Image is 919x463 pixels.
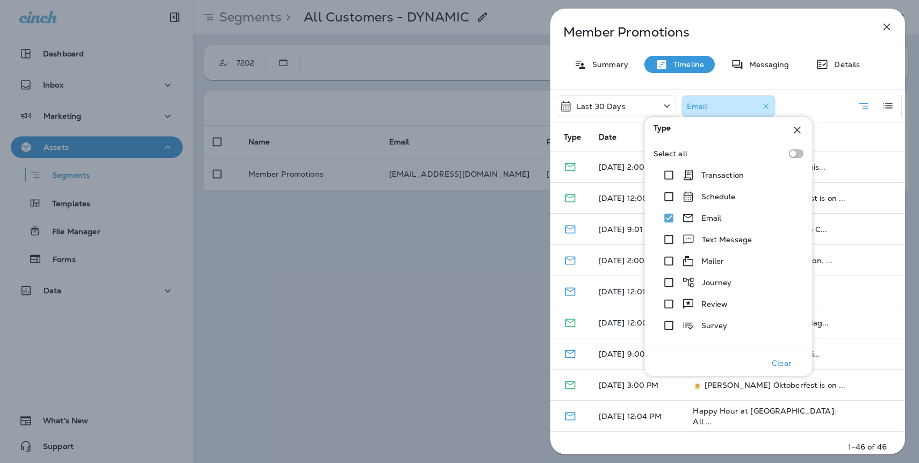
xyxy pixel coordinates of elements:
[853,95,874,117] button: Summary View
[564,379,577,389] span: Email - Opened
[701,321,728,330] p: Survey
[564,317,577,327] span: Email - Opened
[654,124,671,136] span: Type
[599,194,676,202] p: [DATE] 12:00 AM
[564,348,577,358] span: Email - Delivered
[599,319,676,327] p: [DATE] 12:00 PM
[564,286,577,295] span: Email - Delivered
[564,161,577,171] span: Email - Opened
[687,102,707,111] p: Email
[693,380,845,390] span: 🍺 [PERSON_NAME] Oktoberfest is on ...
[599,163,676,171] p: [DATE] 2:00 PM
[563,25,857,40] p: Member Promotions
[599,225,676,234] p: [DATE] 9:01 AM
[564,132,581,142] span: Type
[564,192,577,202] span: Email - Opened
[877,95,899,117] button: Log View
[577,102,626,111] p: Last 30 Days
[668,60,704,69] p: Timeline
[744,60,789,69] p: Messaging
[765,356,799,371] button: Clear
[587,60,628,69] p: Summary
[654,149,687,158] p: Select all
[599,132,617,142] span: Date
[701,300,728,308] p: Review
[599,350,676,358] p: [DATE] 9:00 AM
[599,412,676,421] p: [DATE] 12:04 PM
[693,406,836,426] span: Happy Hour at [GEOGRAPHIC_DATA]: All ...
[701,171,744,179] p: Transaction
[599,381,676,389] p: [DATE] 3:00 PM
[701,192,736,201] p: Schedule
[848,442,887,452] p: 1–46 of 46
[829,60,860,69] p: Details
[701,214,722,222] p: Email
[599,287,676,296] p: [DATE] 12:01 PM
[702,278,732,287] p: Journey
[701,257,724,265] p: Mailer
[702,235,752,244] p: Text Message
[599,256,676,265] p: [DATE] 2:00 PM
[564,255,577,264] span: Email - Delivered
[564,410,577,420] span: Email - Delivered
[772,359,792,367] p: Clear
[564,223,577,233] span: Email - Delivered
